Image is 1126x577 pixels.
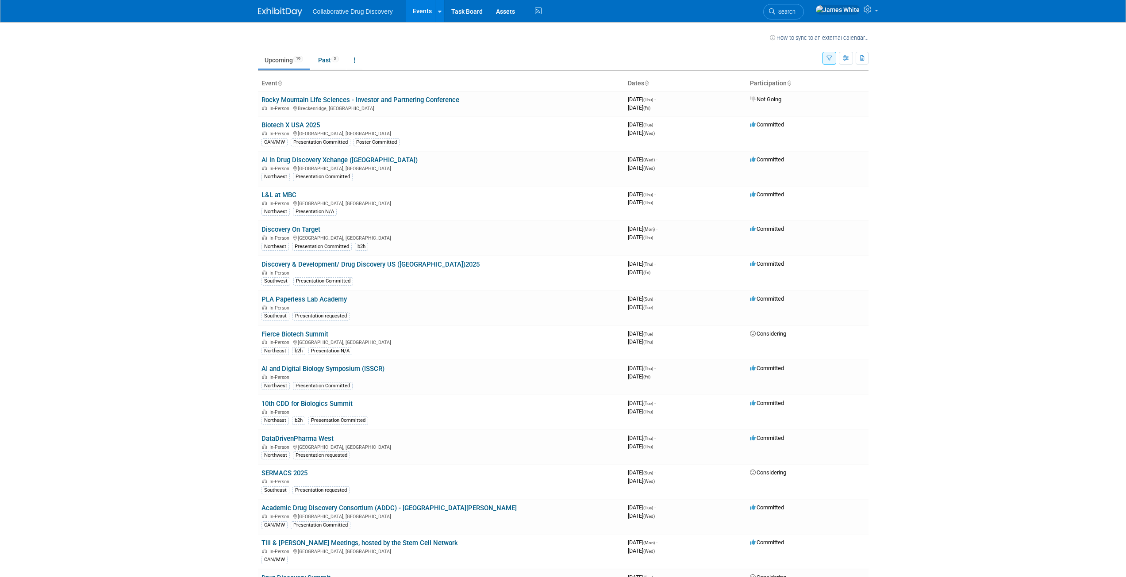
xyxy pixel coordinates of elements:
span: [DATE] [628,365,656,371]
span: In-Person [269,549,292,554]
span: (Fri) [643,270,650,275]
span: [DATE] [628,199,653,206]
span: Considering [750,469,786,476]
span: In-Person [269,409,292,415]
span: Committed [750,225,784,232]
div: Northwest [261,451,290,459]
img: In-Person Event [262,514,267,518]
img: In-Person Event [262,479,267,483]
span: In-Person [269,374,292,380]
div: CAN/MW [261,138,288,146]
span: Committed [750,191,784,198]
a: Discovery On Target [261,225,320,233]
span: In-Person [269,131,292,137]
span: (Tue) [643,305,653,310]
span: (Fri) [643,374,650,379]
a: Sort by Start Date [644,80,649,87]
img: In-Person Event [262,270,267,275]
span: - [656,225,657,232]
img: In-Person Event [262,201,267,205]
span: Committed [750,295,784,302]
div: Breckenridge, [GEOGRAPHIC_DATA] [261,104,621,111]
img: In-Person Event [262,106,267,110]
span: (Thu) [643,235,653,240]
div: Southeast [261,486,289,494]
span: (Wed) [643,166,655,171]
span: Considering [750,330,786,337]
span: (Mon) [643,540,655,545]
a: SERMACS 2025 [261,469,307,477]
img: In-Person Event [262,131,267,135]
span: [DATE] [628,269,650,275]
span: (Sun) [643,297,653,302]
span: (Sun) [643,470,653,475]
span: (Thu) [643,436,653,441]
span: (Wed) [643,131,655,136]
span: In-Person [269,166,292,172]
span: (Thu) [643,409,653,414]
span: [DATE] [628,260,656,267]
span: Committed [750,365,784,371]
div: Presentation Committed [293,382,353,390]
div: Presentation Committed [292,243,352,251]
span: (Tue) [643,332,653,336]
span: Committed [750,121,784,128]
div: Presentation Committed [308,417,368,424]
img: In-Person Event [262,305,267,310]
span: (Tue) [643,122,653,127]
div: Presentation requested [292,486,350,494]
span: [DATE] [628,435,656,441]
span: Committed [750,539,784,546]
th: Participation [746,76,869,91]
a: AI in Drug Discovery Xchange ([GEOGRAPHIC_DATA]) [261,156,418,164]
span: (Thu) [643,192,653,197]
div: Northwest [261,208,290,216]
span: In-Person [269,235,292,241]
div: Southwest [261,277,290,285]
span: In-Person [269,106,292,111]
span: [DATE] [628,164,655,171]
img: ExhibitDay [258,8,302,16]
span: Collaborative Drug Discovery [313,8,393,15]
span: - [654,330,656,337]
span: - [654,295,656,302]
div: Presentation N/A [308,347,352,355]
div: Presentation Committed [293,173,353,181]
div: Presentation Committed [293,277,353,285]
div: [GEOGRAPHIC_DATA], [GEOGRAPHIC_DATA] [261,512,621,520]
div: Presentation Committed [291,521,350,529]
span: [DATE] [628,295,656,302]
a: L&L at MBC [261,191,296,199]
span: [DATE] [628,234,653,241]
div: [GEOGRAPHIC_DATA], [GEOGRAPHIC_DATA] [261,338,621,345]
span: In-Person [269,201,292,206]
span: - [654,96,656,103]
div: Poster Committed [354,138,400,146]
div: [GEOGRAPHIC_DATA], [GEOGRAPHIC_DATA] [261,164,621,172]
span: [DATE] [628,304,653,310]
span: - [654,260,656,267]
a: Search [763,4,804,19]
div: b2h [292,417,305,424]
div: Southeast [261,312,289,320]
th: Event [258,76,624,91]
span: - [654,469,656,476]
span: [DATE] [628,225,657,232]
span: [DATE] [628,373,650,380]
span: [DATE] [628,400,656,406]
span: [DATE] [628,469,656,476]
img: In-Person Event [262,409,267,414]
span: Search [775,8,796,15]
span: - [656,156,657,163]
div: Presentation requested [293,451,350,459]
span: (Thu) [643,200,653,205]
span: [DATE] [628,512,655,519]
div: [GEOGRAPHIC_DATA], [GEOGRAPHIC_DATA] [261,234,621,241]
div: [GEOGRAPHIC_DATA], [GEOGRAPHIC_DATA] [261,199,621,206]
span: [DATE] [628,504,656,511]
span: [DATE] [628,478,655,484]
span: Not Going [750,96,781,103]
a: How to sync to an external calendar... [770,34,869,41]
div: Presentation requested [292,312,350,320]
div: [GEOGRAPHIC_DATA], [GEOGRAPHIC_DATA] [261,547,621,554]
